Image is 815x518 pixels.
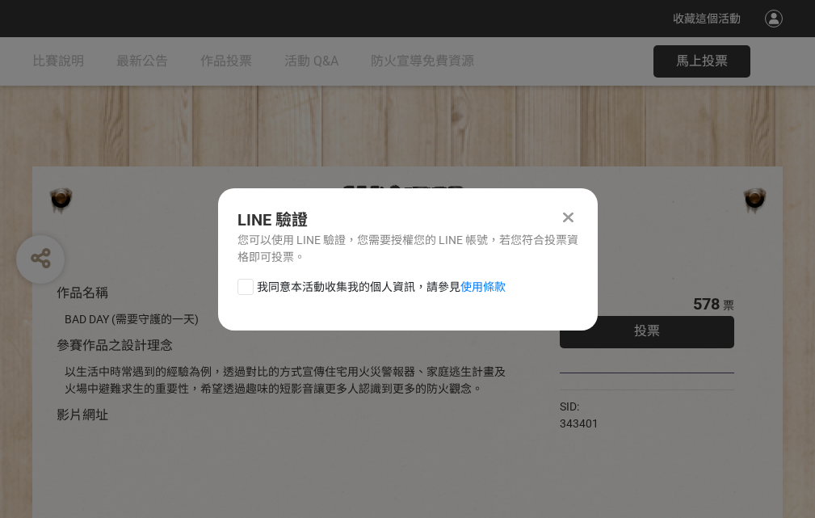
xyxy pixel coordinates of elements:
span: 作品投票 [200,53,252,69]
span: SID: 343401 [560,400,599,430]
a: 活動 Q&A [284,37,338,86]
span: 578 [693,294,720,314]
span: 我同意本活動收集我的個人資訊，請參見 [257,279,506,296]
span: 作品名稱 [57,285,108,301]
div: BAD DAY (需要守護的一天) [65,311,511,328]
a: 作品投票 [200,37,252,86]
button: 馬上投票 [653,45,750,78]
span: 比賽說明 [32,53,84,69]
span: 收藏這個活動 [673,12,741,25]
span: 參賽作品之設計理念 [57,338,173,353]
span: 活動 Q&A [284,53,338,69]
a: 防火宣導免費資源 [371,37,474,86]
span: 影片網址 [57,407,108,423]
div: LINE 驗證 [237,208,578,232]
div: 以生活中時常遇到的經驗為例，透過對比的方式宣傳住宅用火災警報器、家庭逃生計畫及火場中避難求生的重要性，希望透過趣味的短影音讓更多人認識到更多的防火觀念。 [65,364,511,398]
a: 比賽說明 [32,37,84,86]
span: 防火宣導免費資源 [371,53,474,69]
span: 票 [723,299,734,312]
span: 投票 [634,323,660,339]
iframe: Facebook Share [603,398,683,415]
a: 最新公告 [116,37,168,86]
span: 最新公告 [116,53,168,69]
a: 使用條款 [460,280,506,293]
span: 馬上投票 [676,53,728,69]
div: 您可以使用 LINE 驗證，您需要授權您的 LINE 帳號，若您符合投票資格即可投票。 [237,232,578,266]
